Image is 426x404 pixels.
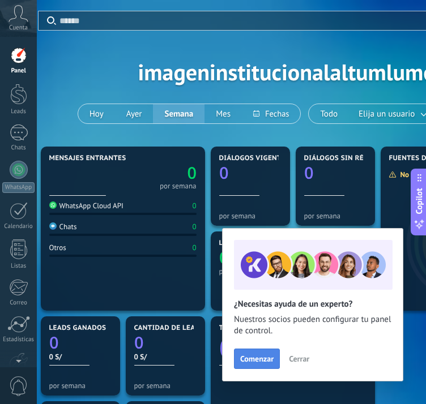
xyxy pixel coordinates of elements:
[219,212,282,220] div: por semana
[205,104,242,123] button: Mes
[49,201,57,209] img: WhatsApp Cloud API
[2,336,35,343] div: Estadísticas
[219,331,234,366] text: 0
[219,247,229,269] text: 0
[356,106,417,122] span: Elija un usuario
[49,352,112,362] div: 0 S/
[219,239,309,247] span: Lapso medio de réplica
[309,104,349,123] button: Todo
[219,331,367,366] a: 0
[49,324,107,332] span: Leads ganados
[49,332,112,354] a: 0
[192,222,196,231] div: 0
[2,299,35,307] div: Correo
[49,222,57,230] img: Chats
[284,350,314,367] button: Cerrar
[414,188,425,214] span: Copilot
[2,182,35,193] div: WhatsApp
[49,243,66,252] div: Otros
[192,201,196,210] div: 0
[289,355,309,363] span: Cerrar
[49,381,112,390] div: por semana
[304,212,367,220] div: por semana
[134,324,236,332] span: Cantidad de leads activos
[78,104,115,123] button: Hoy
[234,349,280,369] button: Comenzar
[115,104,154,123] button: Ayer
[134,332,197,354] a: 0
[2,108,35,115] div: Leads
[9,24,28,32] span: Cuenta
[2,263,35,270] div: Listas
[49,222,77,231] div: Chats
[192,243,196,252] div: 0
[219,324,245,332] span: Tareas
[240,355,274,363] span: Comenzar
[219,162,229,184] text: 0
[134,332,144,354] text: 0
[49,332,59,354] text: 0
[49,201,123,210] div: WhatsApp Cloud API
[2,223,35,230] div: Calendario
[234,299,391,310] h2: ¿Necesitas ayuda de un experto?
[49,154,126,162] span: Mensajes entrantes
[134,381,197,390] div: por semana
[160,183,197,189] div: por semana
[242,104,300,123] button: Fechas
[134,352,197,362] div: 0 S/
[219,154,290,162] span: Diálogos vigentes
[123,162,197,184] a: 0
[2,67,35,75] div: Panel
[2,144,35,152] div: Chats
[304,162,314,184] text: 0
[219,267,282,276] div: por semana
[304,154,384,162] span: Diálogos sin réplica
[187,162,197,184] text: 0
[234,314,391,337] span: Nuestros socios pueden configurar tu panel de control.
[153,104,205,123] button: Semana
